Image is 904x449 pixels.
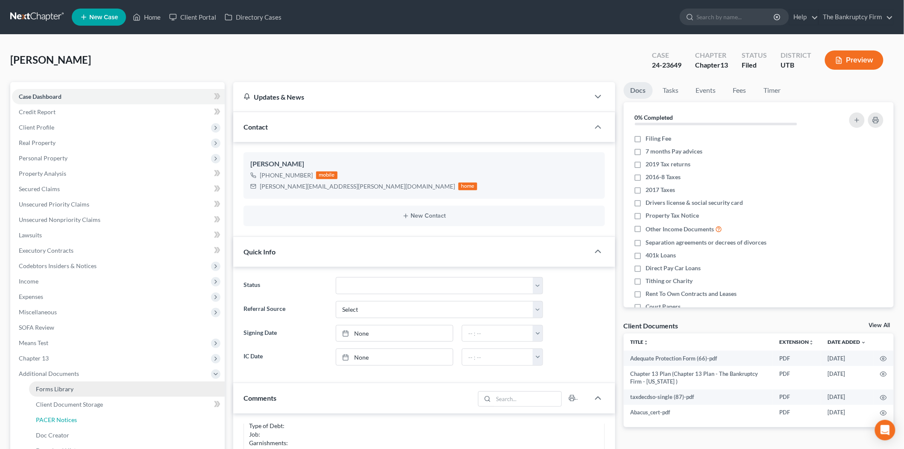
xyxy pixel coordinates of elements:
a: Extensionunfold_more [780,339,814,345]
label: Referral Source [239,301,332,318]
div: Updates & News [244,92,579,101]
a: Help [790,9,818,25]
button: New Contact [250,213,598,219]
td: [DATE] [821,390,873,405]
label: IC Date [239,349,332,366]
div: home [458,183,477,190]
a: The Bankruptcy Firm [819,9,893,25]
a: Lawsuits [12,227,225,243]
label: Signing Date [239,325,332,342]
span: New Case [89,14,118,21]
a: View All [869,322,890,328]
span: Lawsuits [19,231,42,239]
td: [DATE] [821,366,873,390]
span: Court Papers [646,302,681,311]
span: Miscellaneous [19,308,57,316]
span: Forms Library [36,385,73,393]
span: Personal Property [19,154,68,162]
a: Case Dashboard [12,89,225,104]
td: PDF [773,351,821,366]
span: Secured Claims [19,185,60,192]
a: PACER Notices [29,412,225,428]
span: Tithing or Charity [646,277,693,285]
a: Executory Contracts [12,243,225,258]
span: Means Test [19,339,48,346]
span: 401k Loans [646,251,676,260]
a: Directory Cases [220,9,286,25]
span: Property Analysis [19,170,66,177]
a: Client Document Storage [29,397,225,412]
a: None [336,349,453,365]
input: -- : -- [462,349,533,365]
div: UTB [781,60,811,70]
div: Chapter [695,60,728,70]
div: [PERSON_NAME][EMAIL_ADDRESS][PERSON_NAME][DOMAIN_NAME] [260,182,455,191]
span: Other Income Documents [646,225,714,233]
div: Chapter [695,50,728,60]
div: Client Documents [624,321,678,330]
div: [PHONE_NUMBER] [260,171,313,180]
span: Codebtors Insiders & Notices [19,262,97,269]
a: Events [689,82,723,99]
span: Income [19,278,38,285]
a: Client Portal [165,9,220,25]
a: Titleunfold_more [631,339,649,345]
span: SOFA Review [19,324,54,331]
span: Filing Fee [646,134,672,143]
span: 2016-8 Taxes [646,173,681,181]
a: Unsecured Priority Claims [12,197,225,212]
a: None [336,325,453,342]
span: Expenses [19,293,43,300]
span: Comments [244,394,276,402]
span: Additional Documents [19,370,79,377]
span: Rent To Own Contracts and Leases [646,289,737,298]
a: Secured Claims [12,181,225,197]
i: unfold_more [809,340,814,345]
div: mobile [316,171,338,179]
td: [DATE] [821,351,873,366]
span: [PERSON_NAME] [10,53,91,66]
span: 2017 Taxes [646,186,675,194]
input: -- : -- [462,325,533,342]
td: Adequate Protection Form (66)-pdf [624,351,773,366]
button: Preview [825,50,883,70]
div: Open Intercom Messenger [875,420,895,440]
td: [DATE] [821,405,873,420]
span: Direct Pay Car Loans [646,264,701,272]
span: Property Tax Notice [646,211,699,220]
span: Executory Contracts [19,247,73,254]
a: Doc Creator [29,428,225,443]
span: 7 months Pay advices [646,147,703,156]
span: Separation agreements or decrees of divorces [646,238,767,247]
td: Chapter 13 Plan (Chapter 13 Plan - The Bankruptcy Firm - [US_STATE] ) [624,366,773,390]
div: [PERSON_NAME] [250,159,598,169]
a: Unsecured Nonpriority Claims [12,212,225,227]
div: Status [742,50,767,60]
div: Case [652,50,681,60]
a: Property Analysis [12,166,225,181]
td: taxdecdso-single (87)-pdf [624,390,773,405]
span: Chapter 13 [19,354,49,362]
a: Home [129,9,165,25]
a: Docs [624,82,653,99]
td: PDF [773,405,821,420]
span: Real Property [19,139,56,146]
td: PDF [773,366,821,390]
span: 13 [720,61,728,69]
label: Status [239,277,332,294]
span: Client Document Storage [36,401,103,408]
span: PACER Notices [36,416,77,423]
a: Tasks [656,82,686,99]
span: Client Profile [19,124,54,131]
input: Search... [493,392,561,406]
span: Quick Info [244,248,276,256]
a: Forms Library [29,381,225,397]
td: PDF [773,390,821,405]
span: Case Dashboard [19,93,62,100]
i: expand_more [861,340,866,345]
td: Abacus_cert-pdf [624,405,773,420]
span: Unsecured Priority Claims [19,201,89,208]
span: Credit Report [19,108,56,115]
span: Contact [244,123,268,131]
input: Search by name... [697,9,775,25]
